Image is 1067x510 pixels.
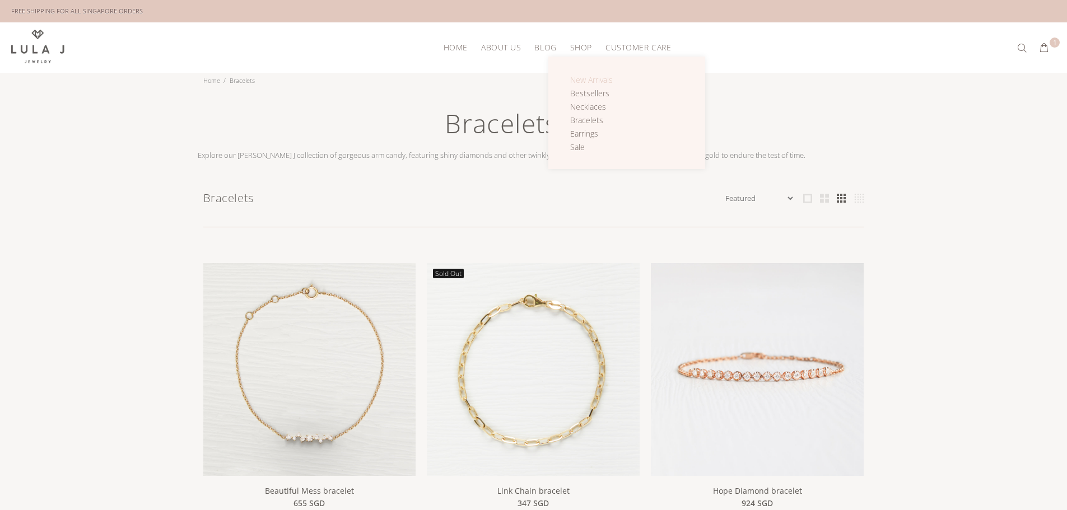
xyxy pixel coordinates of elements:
a: Bracelets [570,114,626,127]
span: Bestsellers [570,88,609,99]
a: Hope Diamond bracelet [713,485,802,496]
span: About Us [481,43,521,52]
a: About Us [474,39,528,56]
span: Blog [534,43,556,52]
div: Explore our [PERSON_NAME] J collection of gorgeous arm candy, featuring shiny diamonds and other ... [198,106,805,161]
a: Beautiful Mess bracelet [203,363,416,373]
a: Beautiful Mess bracelet [265,485,354,496]
a: Bestsellers [570,87,626,100]
span: Earrings [570,128,598,139]
h1: Bracelets [198,106,805,149]
span: HOME [444,43,468,52]
a: Shop [563,39,599,56]
span: Shop [570,43,592,52]
a: Link Chain bracelet [497,485,570,496]
div: FREE SHIPPING FOR ALL SINGAPORE ORDERS [11,5,143,17]
a: Sale [570,141,626,154]
span: Bracelets [570,115,603,125]
span: New Arrivals [570,74,613,85]
a: Home [203,76,220,85]
span: Customer Care [605,43,671,52]
a: Customer Care [599,39,671,56]
span: 347 SGD [518,497,549,509]
a: Link Chain bracelet Sold Out [427,363,640,373]
a: Blog [528,39,563,56]
h1: Bracelets [203,190,723,207]
span: Necklaces [570,101,606,112]
a: New Arrivals [570,73,626,87]
span: Sale [570,142,585,152]
span: 655 SGD [293,497,325,509]
a: Necklaces [570,100,626,114]
a: Earrings [570,127,626,141]
a: HOME [437,39,474,56]
span: 924 SGD [742,497,773,509]
a: Hope Diamond bracelet [651,363,864,373]
span: Sold Out [433,269,464,278]
li: Bracelets [223,73,258,88]
button: 1 [1034,39,1054,57]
